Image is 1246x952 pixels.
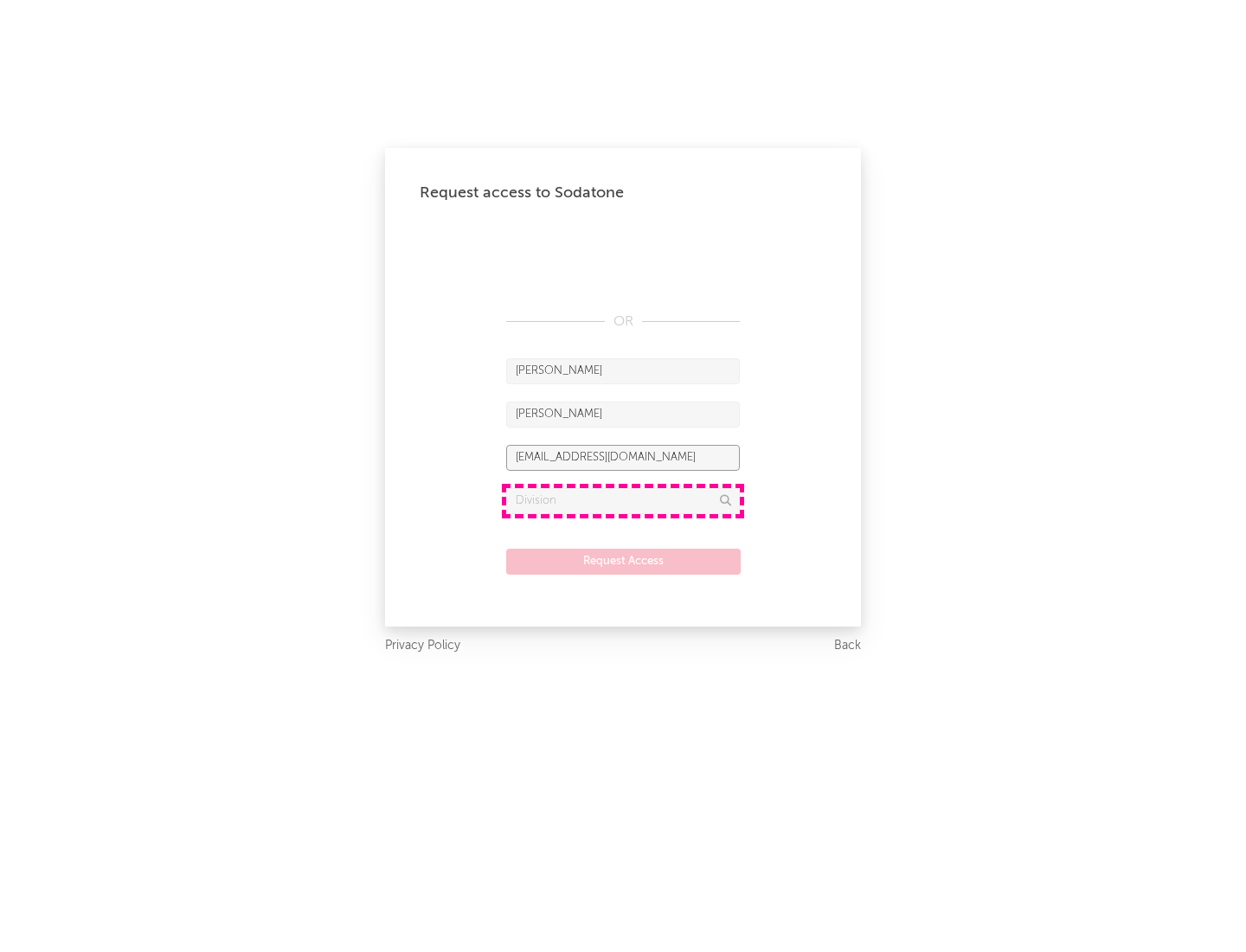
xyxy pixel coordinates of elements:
[506,488,740,514] input: Division
[506,312,740,332] div: OR
[506,402,740,428] input: Last Name
[506,358,740,384] input: First Name
[506,549,741,575] button: Request Access
[834,635,861,657] a: Back
[385,635,460,657] a: Privacy Policy
[506,445,740,471] input: Email
[420,183,826,203] div: Request access to Sodatone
